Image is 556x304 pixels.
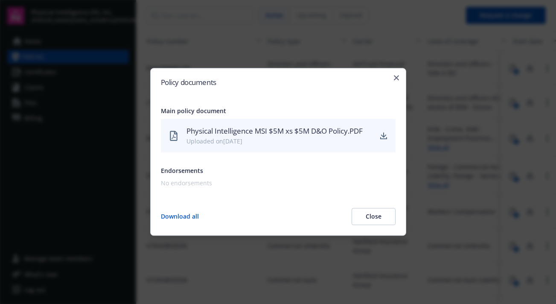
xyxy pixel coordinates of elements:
h2: Policy documents [161,79,396,86]
button: Close [352,208,396,225]
a: download [378,131,389,141]
div: Uploaded on [DATE] [186,137,372,146]
div: Physical Intelligence MSI $5M xs $5M D&O Policy.PDF [186,126,372,137]
div: Endorsements [161,167,396,175]
div: Main policy document [161,106,396,115]
div: No endorsements [161,179,392,188]
button: Download all [161,208,199,225]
